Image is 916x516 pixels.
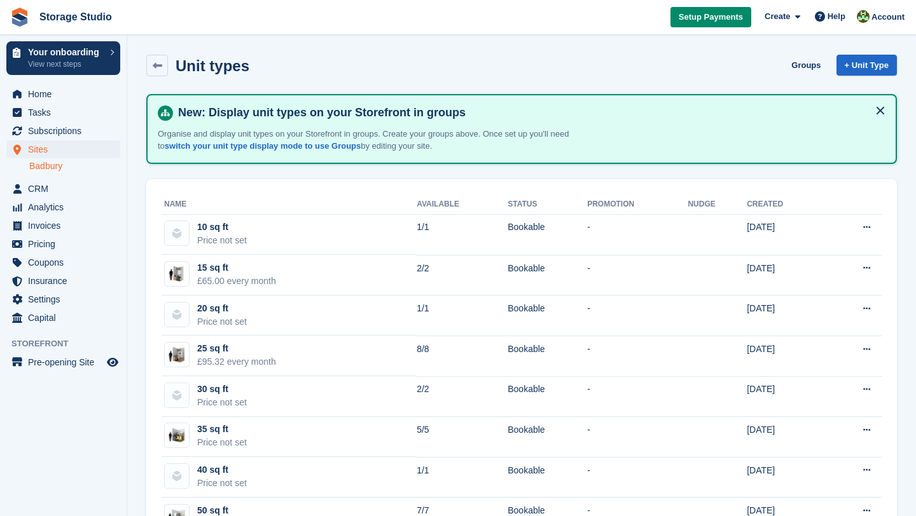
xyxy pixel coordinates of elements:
div: 40 sq ft [197,463,247,477]
a: switch your unit type display mode to use Groups [165,141,361,151]
a: menu [6,353,120,371]
th: Created [747,194,824,215]
td: - [587,295,688,336]
a: Preview store [105,355,120,370]
img: blank-unit-type-icon-ffbac7b88ba66c5e286b0e438baccc4b9c83835d4c34f86887a83fc20ec27e7b.svg [165,383,189,407]
th: Promotion [587,194,688,215]
div: 20 sq ft [197,302,247,315]
td: Bookable [508,376,587,417]
span: Capital [28,309,104,327]
a: menu [6,290,120,308]
img: 15-sqft-unit.jpg [165,265,189,283]
td: Bookable [508,255,587,295]
td: - [587,457,688,498]
img: 35-sqft-unit.jpg [165,426,189,445]
td: 1/1 [417,295,508,336]
p: Your onboarding [28,48,104,57]
p: View next steps [28,58,104,70]
div: 35 sq ft [197,423,247,436]
span: Settings [28,290,104,308]
a: menu [6,217,120,234]
td: - [587,417,688,458]
div: £95.32 every month [197,355,276,369]
div: Price not set [197,436,247,449]
td: - [587,376,688,417]
a: menu [6,235,120,253]
span: Pricing [28,235,104,253]
a: Badbury [29,160,120,172]
span: Analytics [28,198,104,216]
td: Bookable [508,336,587,376]
a: menu [6,254,120,271]
a: menu [6,122,120,140]
td: - [587,214,688,255]
a: menu [6,180,120,198]
td: [DATE] [747,295,824,336]
div: Price not set [197,477,247,490]
a: Storage Studio [34,6,117,27]
span: Sites [28,140,104,158]
td: 1/1 [417,214,508,255]
td: Bookable [508,457,587,498]
span: Account [871,11,905,24]
td: Bookable [508,417,587,458]
span: Home [28,85,104,103]
td: [DATE] [747,417,824,458]
span: Pre-opening Site [28,353,104,371]
h2: Unit types [176,57,249,74]
a: menu [6,309,120,327]
a: Groups [786,55,826,76]
img: blank-unit-type-icon-ffbac7b88ba66c5e286b0e438baccc4b9c83835d4c34f86887a83fc20ec27e7b.svg [165,221,189,245]
a: menu [6,104,120,121]
td: 8/8 [417,336,508,376]
span: Storefront [11,337,127,350]
div: 30 sq ft [197,383,247,396]
td: [DATE] [747,336,824,376]
td: [DATE] [747,457,824,498]
th: Available [417,194,508,215]
span: Tasks [28,104,104,121]
a: Your onboarding View next steps [6,41,120,75]
div: 15 sq ft [197,261,276,275]
th: Status [508,194,587,215]
th: Nudge [688,194,747,215]
div: £65.00 every month [197,275,276,288]
td: Bookable [508,214,587,255]
td: 2/2 [417,376,508,417]
div: 10 sq ft [197,221,247,234]
a: + Unit Type [836,55,897,76]
td: [DATE] [747,255,824,295]
span: Coupons [28,254,104,271]
td: 5/5 [417,417,508,458]
td: [DATE] [747,376,824,417]
td: - [587,336,688,376]
img: blank-unit-type-icon-ffbac7b88ba66c5e286b0e438baccc4b9c83835d4c34f86887a83fc20ec27e7b.svg [165,302,189,327]
a: menu [6,272,120,290]
td: 2/2 [417,255,508,295]
img: stora-icon-8386f47178a22dfd0bd8f6a31ec36ba5ce8667c1dd55bd0f319d3a0aa187defe.svg [10,8,29,27]
a: menu [6,140,120,158]
img: blank-unit-type-icon-ffbac7b88ba66c5e286b0e438baccc4b9c83835d4c34f86887a83fc20ec27e7b.svg [165,464,189,488]
td: 1/1 [417,457,508,498]
span: Invoices [28,217,104,234]
span: Help [828,10,845,23]
span: Insurance [28,272,104,290]
img: 25-sqft-unit.jpg [165,346,189,364]
span: Setup Payments [679,11,743,24]
div: Price not set [197,396,247,409]
td: Bookable [508,295,587,336]
div: 25 sq ft [197,342,276,355]
span: Subscriptions [28,122,104,140]
span: CRM [28,180,104,198]
td: [DATE] [747,214,824,255]
td: - [587,255,688,295]
p: Organise and display unit types on your Storefront in groups. Create your groups above. Once set ... [158,128,603,153]
div: Price not set [197,234,247,247]
h4: New: Display unit types on your Storefront in groups [173,105,885,120]
a: Setup Payments [670,7,751,28]
th: Name [162,194,417,215]
div: Price not set [197,315,247,329]
span: Create [765,10,790,23]
a: menu [6,198,120,216]
a: menu [6,85,120,103]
